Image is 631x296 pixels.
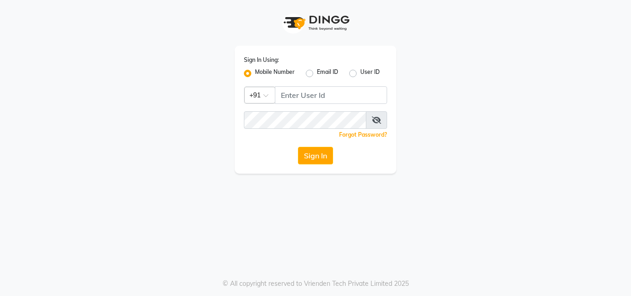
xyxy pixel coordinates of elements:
label: Sign In Using: [244,56,279,64]
label: Email ID [317,68,338,79]
img: logo1.svg [279,9,352,36]
a: Forgot Password? [339,131,387,138]
input: Username [244,111,366,129]
button: Sign In [298,147,333,164]
label: User ID [360,68,380,79]
input: Username [275,86,387,104]
label: Mobile Number [255,68,295,79]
